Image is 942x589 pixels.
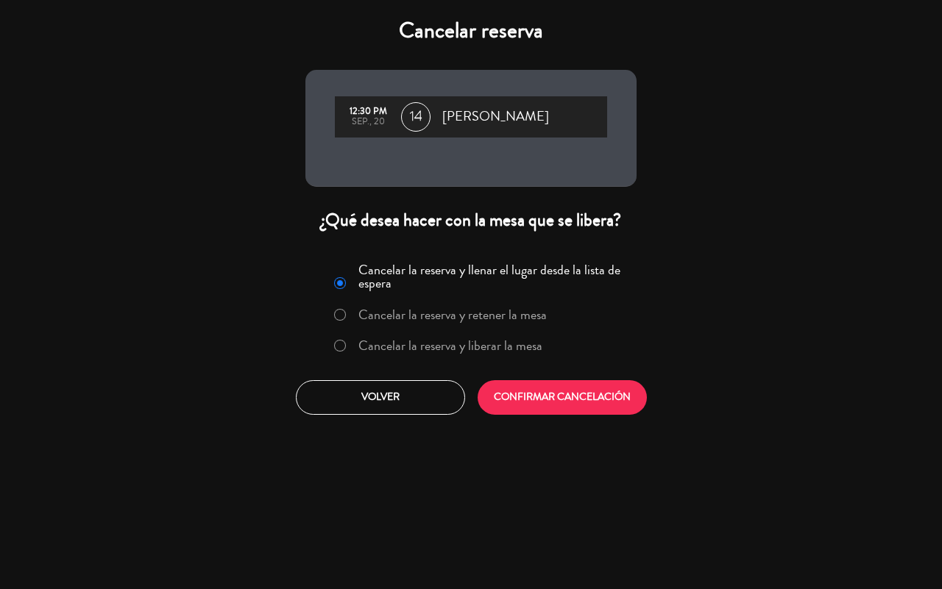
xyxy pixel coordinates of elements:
[442,106,549,128] span: [PERSON_NAME]
[358,263,628,290] label: Cancelar la reserva y llenar el lugar desde la lista de espera
[342,107,394,117] div: 12:30 PM
[401,102,431,132] span: 14
[305,18,637,44] h4: Cancelar reserva
[296,380,465,415] button: Volver
[342,117,394,127] div: sep., 20
[305,209,637,232] div: ¿Qué desea hacer con la mesa que se libera?
[358,308,547,321] label: Cancelar la reserva y retener la mesa
[358,339,542,352] label: Cancelar la reserva y liberar la mesa
[478,380,647,415] button: CONFIRMAR CANCELACIÓN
